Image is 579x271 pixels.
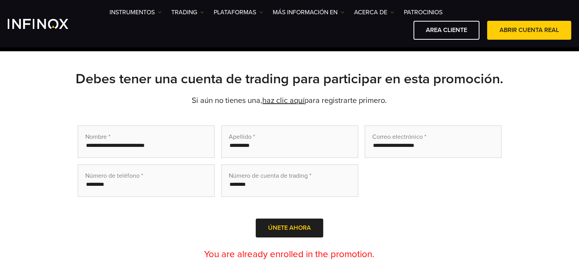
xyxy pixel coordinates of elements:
[204,249,375,260] span: You are already enrolled in the promotion.
[8,19,86,29] a: INFINOX Logo
[263,96,305,105] a: haz clic aquí
[404,8,442,17] a: Patrocinios
[268,224,311,232] span: Únete ahora
[414,21,479,40] a: AREA CLIENTE
[171,8,204,17] a: TRADING
[354,8,394,17] a: ACERCA DE
[110,8,162,17] a: Instrumentos
[214,8,263,17] a: PLATAFORMAS
[20,95,560,106] p: Si aún no tienes una, para registrarte primero.
[273,8,344,17] a: Más información en
[487,21,571,40] a: ABRIR CUENTA REAL
[76,71,503,87] strong: Debes tener una cuenta de trading para participar en esta promoción.
[256,219,323,237] button: Únete ahora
